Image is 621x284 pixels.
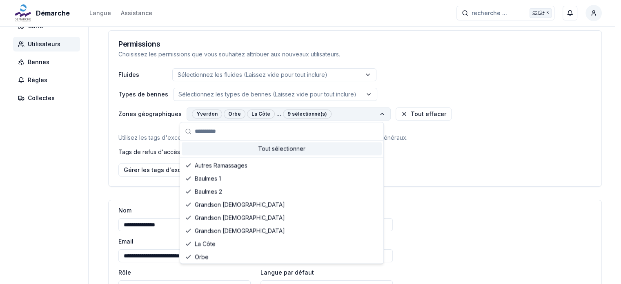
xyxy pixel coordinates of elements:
span: Autres Ramassages [195,161,247,170]
span: Baulmes 1 [195,174,221,183]
span: Orbe [195,253,209,261]
span: Grandson [DEMOGRAPHIC_DATA] [195,201,285,209]
span: Grandson [DEMOGRAPHIC_DATA] [195,214,285,222]
span: La Côte [195,240,216,248]
span: Baulmes 2 [195,188,222,196]
span: Grandson [DEMOGRAPHIC_DATA] [195,227,285,235]
div: label [180,122,384,264]
div: Tout sélectionner [182,142,382,155]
